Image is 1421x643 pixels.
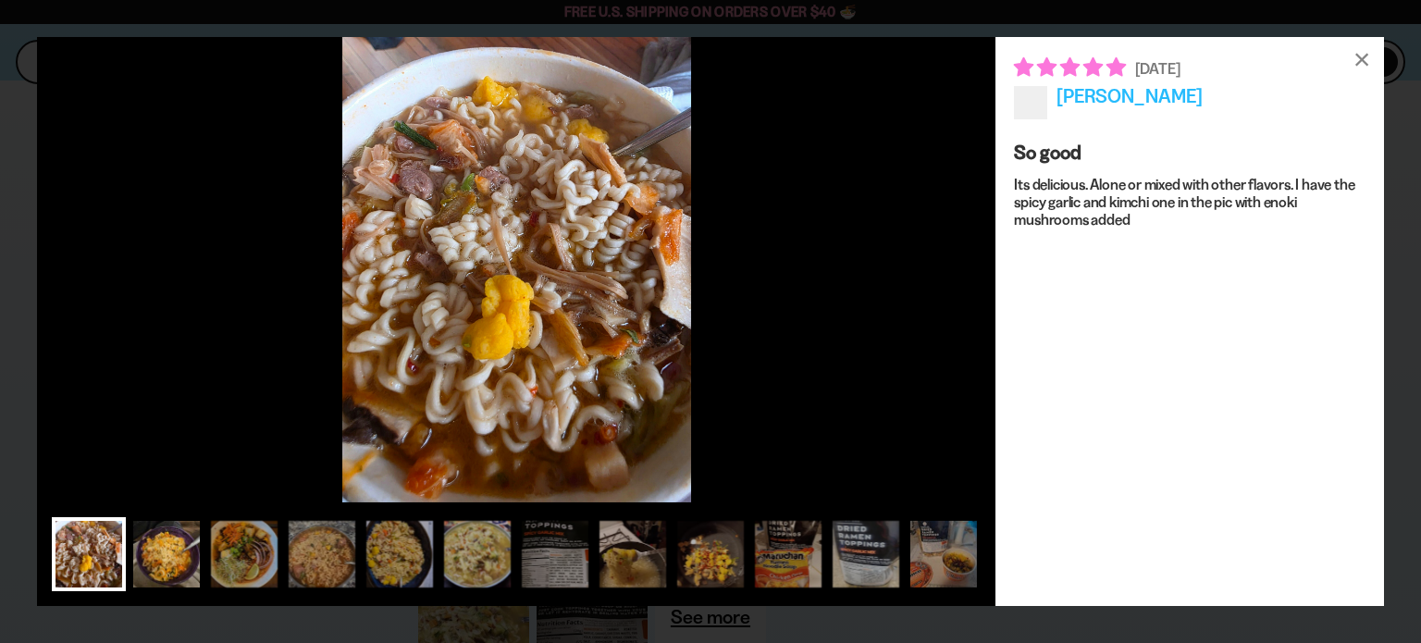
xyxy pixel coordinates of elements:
[1340,37,1384,81] div: ×
[1014,138,1365,167] div: So good
[1056,84,1202,107] span: [PERSON_NAME]
[1014,176,1365,229] p: Its delicious. Alone or mixed with other flavors. I have the spicy garlic and kimchi one in the p...
[1135,59,1180,78] span: [DATE]
[1014,56,1126,79] span: 5 star review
